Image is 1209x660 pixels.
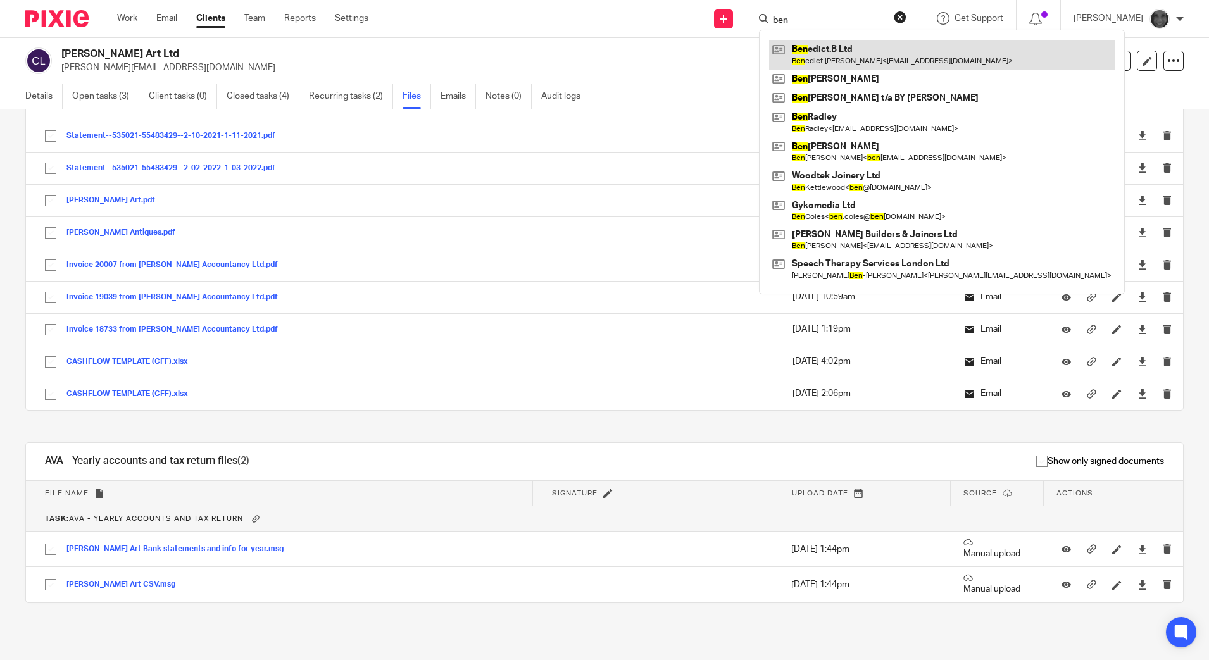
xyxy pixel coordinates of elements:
[485,84,532,109] a: Notes (0)
[72,84,139,109] a: Open tasks (3)
[1137,226,1147,239] a: Download
[25,47,52,74] img: svg%3E
[963,538,1031,560] p: Manual upload
[792,387,939,400] p: [DATE] 2:06pm
[894,11,906,23] button: Clear
[45,515,69,522] b: Task:
[66,228,185,237] button: [PERSON_NAME] Antiques.pdf
[441,84,476,109] a: Emails
[66,132,285,140] button: Statement--535021-55483429--2-10-2021-1-11-2021.pdf
[66,580,185,589] button: [PERSON_NAME] Art CSV.msg
[45,490,89,497] span: File name
[541,84,590,109] a: Audit logs
[25,84,63,109] a: Details
[963,573,1031,595] p: Manual upload
[1137,194,1147,206] a: Download
[156,12,177,25] a: Email
[1149,9,1170,29] img: Snapchat-1387757528.jpg
[965,290,1031,303] p: Email
[284,12,316,25] a: Reports
[237,456,249,466] span: (2)
[66,358,197,366] button: CASHFLOW TEMPLATE (CFF).xlsx
[1137,129,1147,142] a: Download
[963,490,997,497] span: Source
[792,290,939,303] p: [DATE] 10:59am
[66,545,293,554] button: [PERSON_NAME] Art Bank statements and info for year.msg
[39,189,63,213] input: Select
[792,355,939,368] p: [DATE] 4:02pm
[244,12,265,25] a: Team
[66,390,197,399] button: CASHFLOW TEMPLATE (CFF).xlsx
[1137,355,1147,368] a: Download
[792,323,939,335] p: [DATE] 1:19pm
[39,253,63,277] input: Select
[1137,323,1147,335] a: Download
[772,15,886,27] input: Search
[39,350,63,374] input: Select
[1036,455,1164,468] span: Show only signed documents
[25,10,89,27] img: Pixie
[792,490,848,497] span: Upload date
[45,454,249,468] h1: AVA - Yearly accounts and tax return files
[1137,258,1147,271] a: Download
[66,196,165,205] button: [PERSON_NAME] Art.pdf
[1137,161,1147,174] a: Download
[39,124,63,148] input: Select
[39,537,63,561] input: Select
[965,355,1031,368] p: Email
[39,573,63,597] input: Select
[309,84,393,109] a: Recurring tasks (2)
[1074,12,1143,25] p: [PERSON_NAME]
[955,14,1003,23] span: Get Support
[66,261,287,270] button: Invoice 20007 from [PERSON_NAME] Accountancy Ltd.pdf
[965,387,1031,400] p: Email
[1137,578,1147,591] a: Download
[39,285,63,309] input: Select
[1137,543,1147,556] a: Download
[45,515,243,522] span: AVA - Yearly accounts and tax return
[791,543,937,556] p: [DATE] 1:44pm
[965,323,1031,335] p: Email
[149,84,217,109] a: Client tasks (0)
[61,61,1012,74] p: [PERSON_NAME][EMAIL_ADDRESS][DOMAIN_NAME]
[196,12,225,25] a: Clients
[1137,290,1147,303] a: Download
[61,47,822,61] h2: [PERSON_NAME] Art Ltd
[335,12,368,25] a: Settings
[1137,387,1147,400] a: Download
[117,12,137,25] a: Work
[66,293,287,302] button: Invoice 19039 from [PERSON_NAME] Accountancy Ltd.pdf
[552,490,598,497] span: Signature
[66,325,287,334] button: Invoice 18733 from [PERSON_NAME] Accountancy Ltd.pdf
[66,164,285,173] button: Statement--535021-55483429--2-02-2022-1-03-2022.pdf
[39,318,63,342] input: Select
[403,84,431,109] a: Files
[791,578,937,591] p: [DATE] 1:44pm
[227,84,299,109] a: Closed tasks (4)
[39,156,63,180] input: Select
[39,221,63,245] input: Select
[1056,490,1093,497] span: Actions
[39,382,63,406] input: Select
